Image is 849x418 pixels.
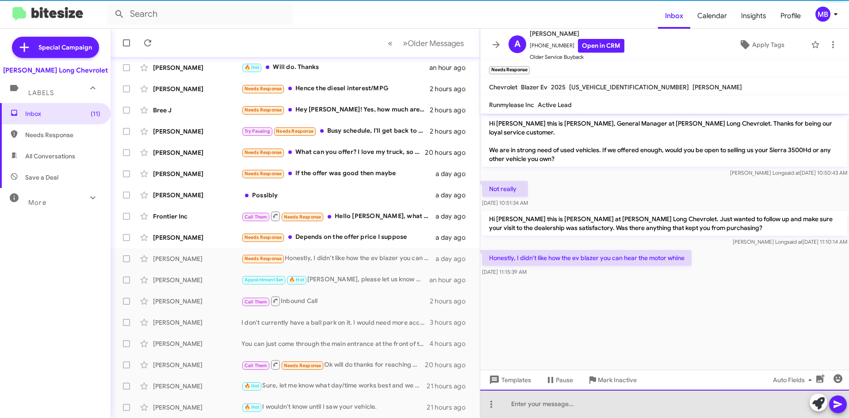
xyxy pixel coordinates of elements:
div: a day ago [436,212,473,221]
div: 3 hours ago [430,318,473,327]
nav: Page navigation example [383,34,469,52]
p: Hi [PERSON_NAME] this is [PERSON_NAME], General Manager at [PERSON_NAME] Long Chevrolet. Thanks f... [482,115,847,167]
div: [PERSON_NAME] [153,297,241,306]
span: Templates [487,372,531,388]
span: Mark Inactive [598,372,637,388]
button: Templates [480,372,538,388]
span: Needs Response [245,107,282,113]
p: Honestly, I didn't like how the ev blazer you can hear the motor whine [482,250,692,266]
span: 🔥 Hot [289,277,304,283]
span: Call Them [245,214,268,220]
span: Try Pausing [245,128,270,134]
span: 2025 [551,83,566,91]
span: « [388,38,393,49]
div: 2 hours ago [430,127,473,136]
div: 2 hours ago [430,84,473,93]
span: Needs Response [245,234,282,240]
div: Hey [PERSON_NAME]! Yes, how much are you thinking? [241,105,430,115]
div: What can you offer? I love my truck, so it would have to be significant for me to sell. [241,147,425,157]
div: [PERSON_NAME] [153,233,241,242]
span: Special Campaign [38,43,92,52]
span: Needs Response [276,128,314,134]
div: If the offer was good then maybe [241,169,436,179]
div: Hence the diesel interest/MPG [241,84,430,94]
a: Open in CRM [578,39,624,53]
span: Older Messages [408,38,464,48]
div: [PERSON_NAME] [153,276,241,284]
span: Needs Response [284,214,321,220]
span: Active Lead [538,101,572,109]
span: Chevrolet [489,83,517,91]
div: 2 hours ago [430,297,473,306]
div: an hour ago [429,63,473,72]
a: Profile [773,3,808,29]
div: Sure, let me know what day/time works best and we can figure something out. [241,381,427,391]
span: [DATE] 10:51:34 AM [482,199,528,206]
div: [PERSON_NAME] [153,84,241,93]
div: 20 hours ago [425,148,473,157]
span: Labels [28,89,54,97]
div: Will do. Thanks [241,62,429,73]
div: MB [815,7,830,22]
span: [DATE] 11:15:39 AM [482,268,527,275]
span: » [403,38,408,49]
div: Bree J [153,106,241,115]
div: Frontier Inc [153,212,241,221]
div: an hour ago [429,276,473,284]
div: Possibly [241,191,436,199]
span: Call Them [245,299,268,305]
div: 21 hours ago [427,403,473,412]
div: 4 hours ago [429,339,473,348]
div: a day ago [436,254,473,263]
span: Needs Response [284,363,321,368]
div: 21 hours ago [427,382,473,391]
div: [PERSON_NAME] [153,63,241,72]
span: said at [784,169,800,176]
button: Apply Tags [716,37,807,53]
a: Insights [734,3,773,29]
p: Hi [PERSON_NAME] this is [PERSON_NAME] at [PERSON_NAME] Long Chevrolet. Just wanted to follow up ... [482,211,847,236]
input: Search [107,4,293,25]
span: Needs Response [245,171,282,176]
div: Ok will do thanks for reaching out. [241,359,425,370]
div: Busy schedule, I'll get back to you. Was that # (719) [PHONE_NUMBER] that had called me recently? [241,126,430,136]
div: Hello [PERSON_NAME], what do you have in mind? I have some older vehicles as well [241,211,436,222]
span: Call Them [245,363,268,368]
span: More [28,199,46,207]
span: Auto Fields [773,372,815,388]
span: Blazer Ev [521,83,547,91]
button: Auto Fields [766,372,822,388]
div: [PERSON_NAME] [153,169,241,178]
div: [PERSON_NAME] [153,254,241,263]
span: [PERSON_NAME] Long [DATE] 10:50:43 AM [730,169,847,176]
span: Apply Tags [752,37,784,53]
div: a day ago [436,233,473,242]
span: Inbox [658,3,690,29]
div: [PERSON_NAME] Long Chevrolet [3,66,108,75]
button: Pause [538,372,580,388]
button: MB [808,7,839,22]
div: a day ago [436,169,473,178]
a: Special Campaign [12,37,99,58]
span: 🔥 Hot [245,65,260,70]
span: [PERSON_NAME] [530,28,624,39]
span: Appointment Set [245,277,283,283]
span: Save a Deal [25,173,58,182]
span: Older Service Buyback [530,53,624,61]
div: I don't currently have a ball park on it. I would need more accurate mileage and photos of the ve... [241,318,430,327]
span: [PHONE_NUMBER] [530,39,624,53]
span: [US_VEHICLE_IDENTIFICATION_NUMBER] [569,83,689,91]
div: [PERSON_NAME] [153,339,241,348]
div: You can just come through the main entrance at the front of the building. [241,339,429,348]
button: Previous [382,34,398,52]
div: I wouldn't know until I saw your vehicle. [241,402,427,412]
span: Inbox [25,109,100,118]
span: said at [787,238,803,245]
button: Mark Inactive [580,372,644,388]
span: Runmylease Inc [489,101,534,109]
a: Calendar [690,3,734,29]
span: [PERSON_NAME] [692,83,742,91]
p: Not really [482,181,528,197]
div: [PERSON_NAME] [153,127,241,136]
